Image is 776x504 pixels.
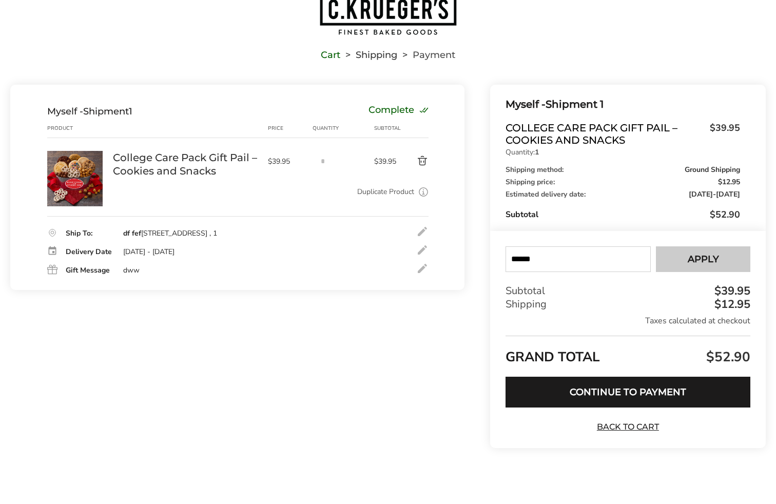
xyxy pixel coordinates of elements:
div: Shipment [47,106,132,117]
div: Estimated delivery date: [506,191,740,198]
div: GRAND TOTAL [506,336,750,369]
div: $12.95 [712,299,750,310]
span: $52.90 [704,348,750,366]
p: Quantity: [506,149,740,156]
div: Subtotal [506,284,750,298]
div: Shipping price: [506,179,740,186]
li: Shipping [340,51,397,59]
button: Apply [656,246,750,272]
a: Back to Cart [592,421,664,433]
span: [DATE] [716,189,740,199]
span: $39.95 [374,157,399,166]
div: Quantity [313,124,374,132]
div: Shipping [506,298,750,311]
img: College Care Pack Gift Pail – Cookies and Snacks [47,151,103,206]
a: College Care Pack Gift Pail – Cookies and Snacks [113,151,258,178]
span: Ground Shipping [685,166,740,173]
span: 1 [129,106,132,117]
span: $12.95 [718,179,740,186]
a: Cart [321,51,340,59]
div: Shipping method: [506,166,740,173]
div: Price [268,124,312,132]
input: Quantity input [313,151,333,171]
div: Product [47,124,113,132]
div: Gift Message [66,267,113,274]
span: Apply [688,255,719,264]
div: [DATE] - [DATE] [123,247,174,257]
span: Myself - [47,106,83,117]
div: dww [123,266,140,275]
strong: df fef [123,228,141,238]
a: College Care Pack Gift Pail – Cookies and Snacks$39.95 [506,122,740,146]
div: [STREET_ADDRESS] , 1 [123,229,217,238]
div: Taxes calculated at checkout [506,315,750,326]
a: Duplicate Product [357,186,414,198]
span: Payment [413,51,455,59]
div: Complete [368,106,429,117]
button: Delete product [399,155,429,167]
a: College Care Pack Gift Pail – Cookies and Snacks [47,150,103,160]
div: Ship To: [66,230,113,237]
span: - [689,191,740,198]
span: $39.95 [268,157,307,166]
strong: 1 [535,147,539,157]
div: Subtotal [374,124,399,132]
div: $39.95 [712,285,750,297]
button: Continue to Payment [506,377,750,408]
span: $39.95 [705,122,740,144]
div: Delivery Date [66,248,113,256]
div: Shipment 1 [506,96,740,113]
span: College Care Pack Gift Pail – Cookies and Snacks [506,122,705,146]
div: Subtotal [506,208,740,221]
span: [DATE] [689,189,713,199]
span: Myself - [506,98,546,110]
span: $52.90 [710,208,740,221]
